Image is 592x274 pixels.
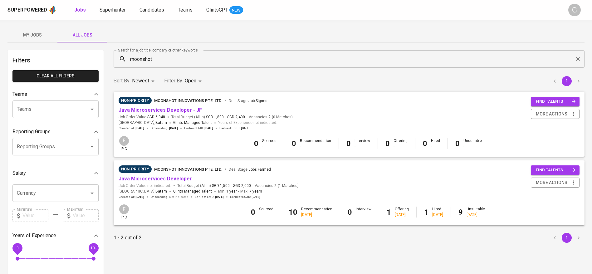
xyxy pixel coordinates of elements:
[119,120,167,126] span: [GEOGRAPHIC_DATA] ,
[259,207,273,217] div: Sourced
[233,183,251,188] span: SGD 2,000
[171,115,245,120] span: Total Budget (All-In)
[178,7,193,13] span: Teams
[241,126,250,130] span: [DATE]
[12,232,56,239] p: Years of Experience
[119,135,130,146] div: F
[254,139,258,148] b: 0
[230,195,260,199] span: Earliest ECJD :
[218,120,277,126] span: Years of Experience not indicated.
[273,183,276,188] span: 2
[48,5,57,15] img: app logo
[531,165,580,175] button: find talents
[249,189,262,193] span: 7 years
[100,6,127,14] a: Superhunter
[531,97,580,106] button: find talents
[7,5,57,15] a: Superpoweredapp logo
[12,229,99,242] div: Years of Experience
[119,97,152,104] span: Non-Priority
[562,233,572,243] button: page 1
[88,189,96,198] button: Open
[74,6,87,14] a: Jobs
[7,7,47,14] div: Superpowered
[173,120,212,125] span: Glints Managed Talent
[394,144,408,149] div: -
[395,212,409,218] div: [DATE]
[225,115,226,120] span: -
[240,189,262,193] span: Max.
[147,115,165,120] span: SGD 6,048
[301,212,332,218] div: [DATE]
[119,176,192,182] a: Java Microservices Developer
[17,72,94,80] span: Clear All filters
[229,7,243,13] span: NEW
[74,7,86,13] b: Jobs
[432,207,443,217] div: Hired
[206,7,228,13] span: GlintsGPT
[385,139,390,148] b: 0
[119,126,144,130] span: Created at :
[267,115,271,120] span: 2
[536,98,576,105] span: find talents
[423,139,427,148] b: 0
[16,246,18,250] span: 0
[562,76,572,86] button: page 1
[11,31,54,39] span: My Jobs
[178,6,194,14] a: Teams
[119,195,144,199] span: Created at :
[73,209,99,222] input: Value
[549,76,585,86] nav: pagination navigation
[467,212,485,218] div: [DATE]
[132,75,157,87] div: Newest
[356,212,371,218] div: -
[536,179,567,187] span: more actions
[22,209,48,222] input: Value
[212,183,230,188] span: SGD 1,500
[346,139,351,148] b: 0
[119,135,130,152] div: pic
[229,167,271,172] span: Deal Stage :
[248,167,271,172] span: Jobs Farmed
[219,126,250,130] span: Earliest ECJD :
[12,70,99,82] button: Clear All filters
[259,212,273,218] div: -
[455,139,460,148] b: 0
[150,195,188,199] span: Onboarding :
[252,195,260,199] span: [DATE]
[355,144,370,149] div: -
[119,166,152,172] span: Non-Priority
[12,125,99,138] div: Reporting Groups
[206,115,224,120] span: SGD 1,800
[164,77,182,85] p: Filter By
[119,204,130,220] div: pic
[119,188,167,195] span: [GEOGRAPHIC_DATA] ,
[169,126,178,130] span: [DATE]
[424,208,428,217] b: 1
[88,142,96,151] button: Open
[100,7,126,13] span: Superhunter
[215,195,224,199] span: [DATE]
[226,189,237,193] span: 1 year
[195,195,224,199] span: Earliest EMD :
[300,144,331,149] div: -
[255,183,299,188] span: Vacancies ( 1 Matches )
[248,99,267,103] span: Job Signed
[458,208,463,217] b: 9
[12,55,99,65] h6: Filters
[356,207,371,217] div: Interview
[536,110,567,118] span: more actions
[231,183,232,188] span: -
[229,99,267,103] span: Deal Stage :
[155,188,167,195] span: Batam
[227,115,245,120] span: SGD 2,400
[139,7,164,13] span: Candidates
[114,77,130,85] p: Sort By
[88,105,96,114] button: Open
[531,178,580,188] button: more actions
[395,207,409,217] div: Offering
[61,31,104,39] span: All Jobs
[262,144,276,149] div: -
[185,78,196,84] span: Open
[185,75,204,87] div: Open
[154,98,223,103] span: Moonshot Innovations Pte. Ltd.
